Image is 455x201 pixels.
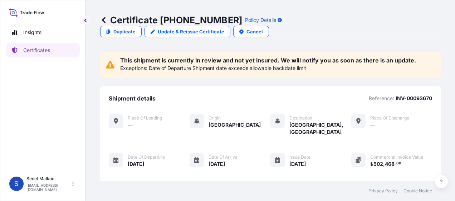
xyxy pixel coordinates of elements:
a: Update & Reissue Certificate [145,26,230,37]
a: Privacy Policy [368,188,398,194]
span: 502 [373,162,383,167]
span: Date of departure [128,154,165,160]
p: [EMAIL_ADDRESS][DOMAIN_NAME] [26,183,71,192]
span: [GEOGRAPHIC_DATA] [209,121,261,128]
span: , [383,162,385,167]
span: 468 [385,162,395,167]
p: Policy Details [245,17,276,24]
a: Cookie Notice [403,188,432,194]
span: [GEOGRAPHIC_DATA], [GEOGRAPHIC_DATA] [289,121,351,136]
p: This shipment is currently in review and not yet insured. We will notify you as soon as there is ... [120,57,416,63]
span: Place of discharge [370,115,409,121]
span: Commercial Invoice Value [370,154,423,160]
span: [DATE] [289,160,306,168]
p: Insights [23,29,41,36]
p: Update & Reissue Certificate [158,28,224,35]
span: S [14,180,19,187]
span: [DATE] [128,160,144,168]
span: ₺ [370,162,373,167]
p: Certificates [23,47,50,54]
span: Destination [289,115,312,121]
span: Date of arrival [209,154,239,160]
p: Cancel [246,28,263,35]
a: Duplicate [100,26,142,37]
p: Duplicate [113,28,136,35]
button: Cancel [233,26,269,37]
span: [DATE] [209,160,225,168]
p: Reference: [369,95,394,102]
p: Certificate [PHONE_NUMBER] [100,14,242,26]
span: Shipment details [109,95,156,102]
span: Issue Date [289,154,310,160]
span: — [128,121,133,128]
a: Insights [6,25,80,39]
span: Place of Loading [128,115,162,121]
p: INV-00093670 [396,95,432,102]
span: Origin [209,115,221,121]
p: Sedef Malkoc [26,176,71,182]
span: . [395,162,396,165]
span: — [370,121,375,128]
a: Certificates [6,43,80,57]
p: Exceptions: [120,65,147,72]
p: Date of Departure Shipment date exceeds allowable backdate limit [149,65,306,72]
span: 00 [396,162,401,165]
